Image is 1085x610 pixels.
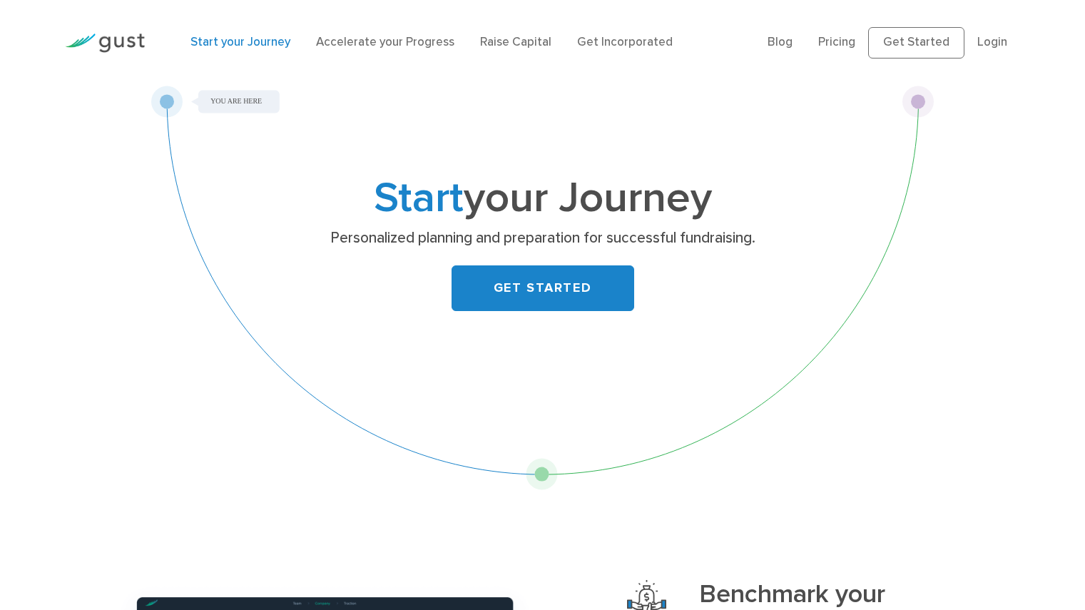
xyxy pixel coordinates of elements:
span: Start [374,173,464,223]
a: Login [977,35,1007,49]
a: GET STARTED [452,265,634,311]
a: Pricing [818,35,855,49]
img: Gust Logo [65,34,145,53]
a: Blog [768,35,793,49]
a: Get Started [868,27,964,59]
a: Accelerate your Progress [316,35,454,49]
a: Start your Journey [190,35,290,49]
p: Personalized planning and preparation for successful fundraising. [266,228,819,248]
h1: your Journey [261,179,825,218]
a: Get Incorporated [577,35,673,49]
a: Raise Capital [480,35,551,49]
